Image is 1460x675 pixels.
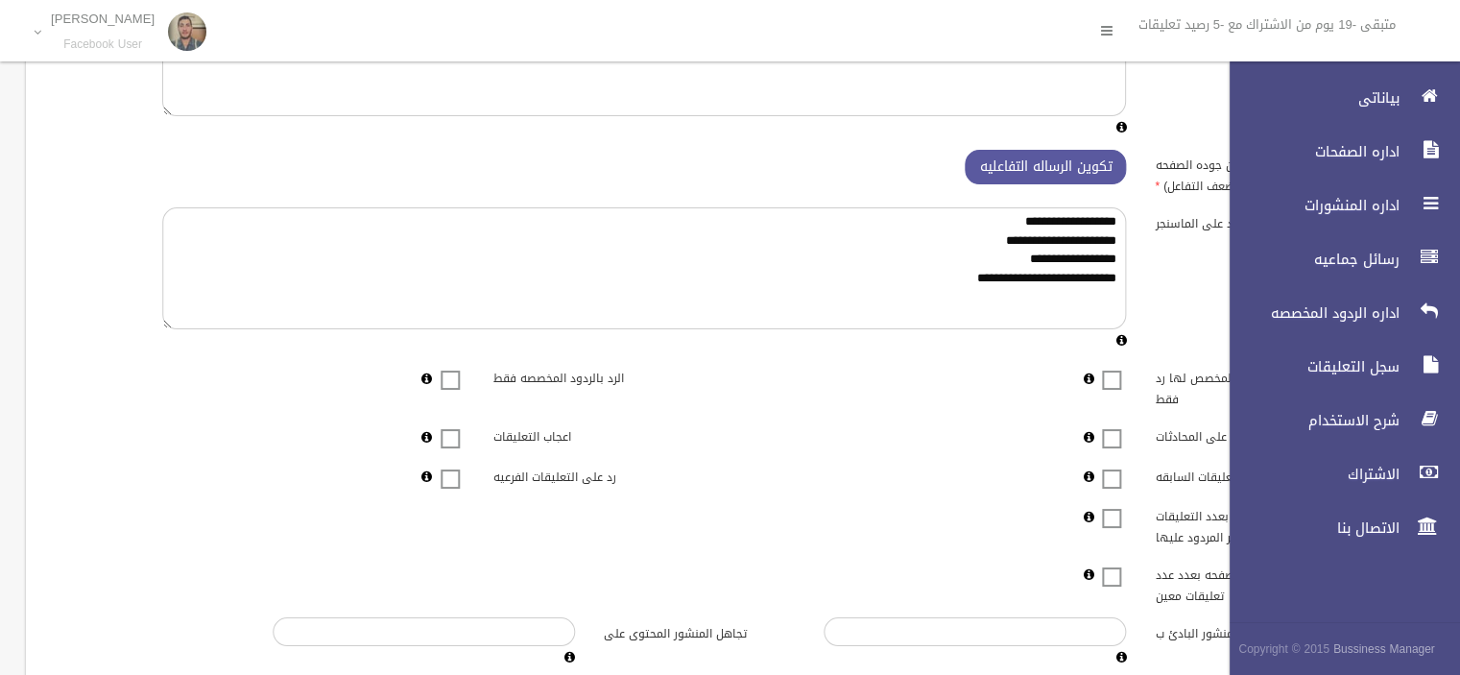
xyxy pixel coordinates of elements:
[1213,196,1405,215] span: اداره المنشورات
[1140,363,1361,411] label: الرد على المنشورات المخصص لها رد فقط
[1213,303,1405,323] span: اداره الردود المخصصه
[1213,184,1460,227] a: اداره المنشورات
[1213,292,1460,334] a: اداره الردود المخصصه
[1238,639,1329,660] span: Copyright © 2015
[1213,399,1460,442] a: شرح الاستخدام
[1213,411,1405,430] span: شرح الاستخدام
[1213,453,1460,495] a: الاشتراك
[479,461,700,488] label: رد على التعليقات الفرعيه
[965,150,1126,185] button: تكوين الرساله التفاعليه
[1213,250,1405,269] span: رسائل جماعيه
[1213,142,1405,161] span: اداره الصفحات
[1140,422,1361,448] label: الرد على المحادثات
[1140,501,1361,549] label: ارسال تقرير يومى بعدد التعليقات والمحادثات غير المردود عليها
[1333,639,1435,660] strong: Bussiness Manager
[1140,207,1361,234] label: رساله الرد على الماسنجر
[1140,617,1361,644] label: تجاهل المنشور البادئ ب
[51,37,155,52] small: Facebook User
[1213,77,1460,119] a: بياناتى
[1213,507,1460,549] a: الاتصال بنا
[1213,131,1460,173] a: اداره الصفحات
[1213,88,1405,108] span: بياناتى
[479,422,700,448] label: اعجاب التعليقات
[1213,465,1405,484] span: الاشتراك
[1213,346,1460,388] a: سجل التعليقات
[479,363,700,390] label: الرد بالردود المخصصه فقط
[589,617,810,644] label: تجاهل المنشور المحتوى على
[1213,238,1460,280] a: رسائل جماعيه
[1213,518,1405,538] span: الاتصال بنا
[51,12,155,26] p: [PERSON_NAME]
[1140,461,1361,488] label: الرد على التعليقات السابقه
[1140,150,1361,198] label: رساله v (افضل لتحسين جوده الصفحه وتجنب حظر ضعف التفاعل)
[1213,357,1405,376] span: سجل التعليقات
[1140,559,1361,607] label: ايقاف تفعيل الصفحه بعدد عدد تعليقات معين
